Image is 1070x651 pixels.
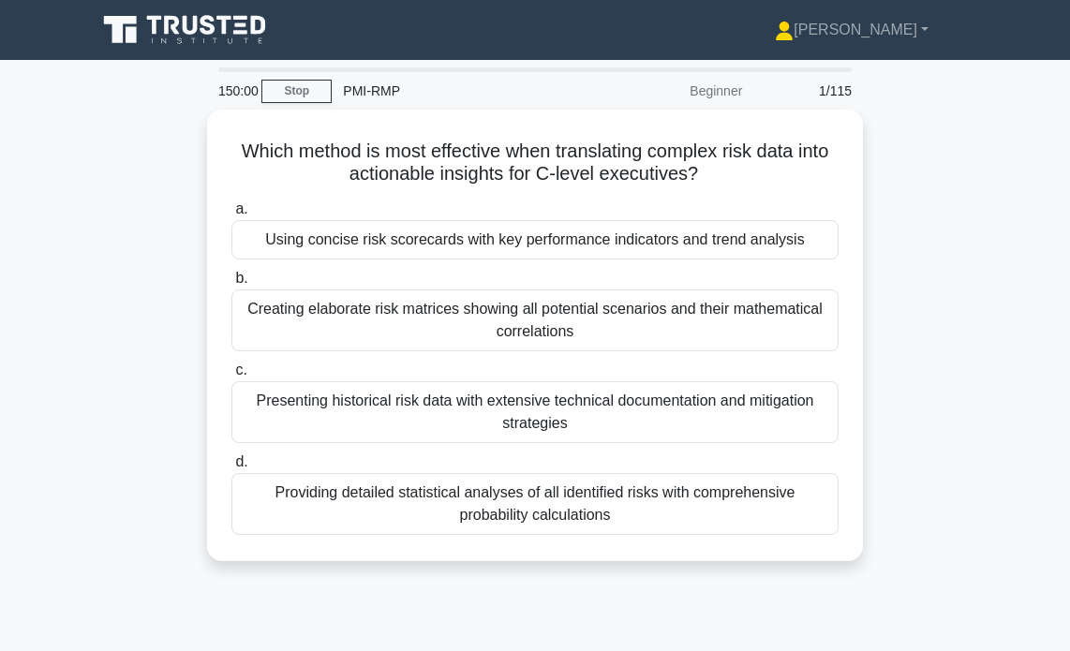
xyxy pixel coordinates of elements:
h5: Which method is most effective when translating complex risk data into actionable insights for C-... [230,140,840,186]
div: Using concise risk scorecards with key performance indicators and trend analysis [231,220,839,259]
a: Stop [261,80,332,103]
div: 1/115 [753,72,863,110]
div: Presenting historical risk data with extensive technical documentation and mitigation strategies [231,381,839,443]
a: [PERSON_NAME] [730,11,973,49]
div: PMI-RMP [332,72,589,110]
span: b. [235,270,247,286]
span: c. [235,362,246,377]
div: Creating elaborate risk matrices showing all potential scenarios and their mathematical correlations [231,289,839,351]
div: 150:00 [207,72,261,110]
span: d. [235,453,247,469]
span: a. [235,200,247,216]
div: Providing detailed statistical analyses of all identified risks with comprehensive probability ca... [231,473,839,535]
div: Beginner [589,72,753,110]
